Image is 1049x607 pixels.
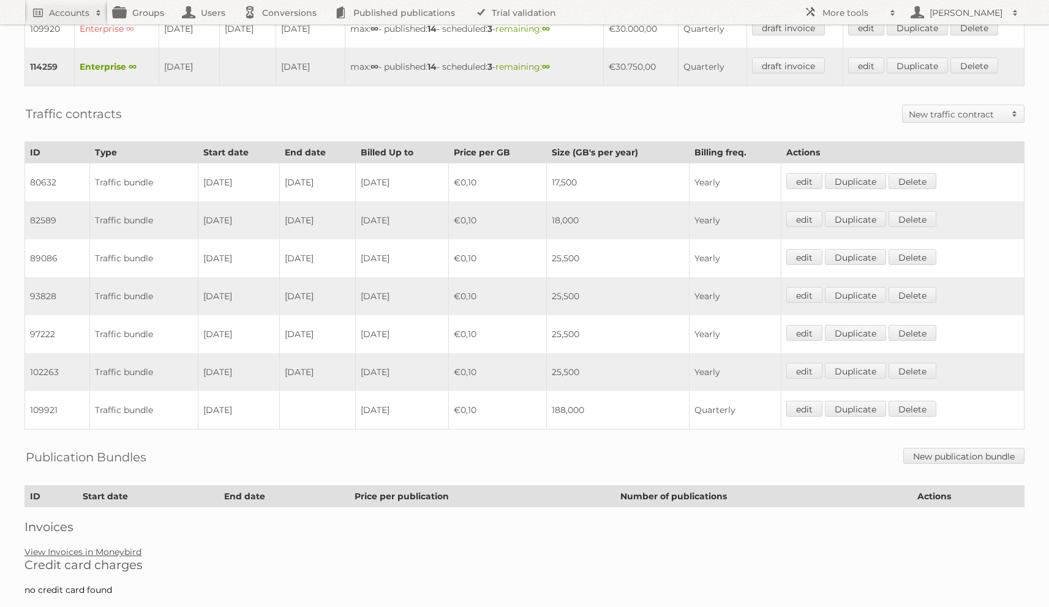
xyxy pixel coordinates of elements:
[448,277,546,315] td: €0,10
[887,20,948,35] a: Duplicate
[825,325,886,341] a: Duplicate
[950,20,998,35] a: Delete
[198,142,280,163] th: Start date
[825,401,886,417] a: Duplicate
[78,486,219,507] th: Start date
[219,486,350,507] th: End date
[24,546,141,557] a: View Invoices in Moneybird
[198,277,280,315] td: [DATE]
[689,201,781,239] td: Yearly
[280,239,356,277] td: [DATE]
[25,10,75,48] td: 109920
[786,173,822,189] a: edit
[280,201,356,239] td: [DATE]
[280,277,356,315] td: [DATE]
[1006,105,1024,122] span: Toggle
[25,201,90,239] td: 82589
[887,58,948,73] a: Duplicate
[903,105,1024,122] a: New traffic contract
[927,7,1006,19] h2: [PERSON_NAME]
[889,363,936,379] a: Delete
[781,142,1024,163] th: Actions
[448,201,546,239] td: €0,10
[679,48,747,86] td: Quarterly
[24,519,1025,534] h2: Invoices
[903,448,1025,464] a: New publication bundle
[25,142,90,163] th: ID
[25,391,90,430] td: 109921
[912,486,1025,507] th: Actions
[25,163,90,202] td: 80632
[198,315,280,353] td: [DATE]
[689,142,781,163] th: Billing freq.
[448,353,546,391] td: €0,10
[276,10,345,48] td: [DATE]
[356,201,449,239] td: [DATE]
[679,10,747,48] td: Quarterly
[825,173,886,189] a: Duplicate
[542,23,550,34] strong: ∞
[356,277,449,315] td: [DATE]
[889,249,936,265] a: Delete
[345,10,603,48] td: max: - published: - scheduled: -
[89,163,198,202] td: Traffic bundle
[198,201,280,239] td: [DATE]
[276,48,345,86] td: [DATE]
[25,486,78,507] th: ID
[547,277,690,315] td: 25,500
[689,239,781,277] td: Yearly
[356,142,449,163] th: Billed Up to
[26,448,146,466] h2: Publication Bundles
[25,239,90,277] td: 89086
[280,315,356,353] td: [DATE]
[825,211,886,227] a: Duplicate
[889,325,936,341] a: Delete
[280,353,356,391] td: [DATE]
[547,391,690,430] td: 188,000
[889,173,936,189] a: Delete
[950,58,998,73] a: Delete
[889,211,936,227] a: Delete
[689,353,781,391] td: Yearly
[889,287,936,303] a: Delete
[786,211,822,227] a: edit
[427,61,437,72] strong: 14
[487,61,492,72] strong: 3
[24,557,1025,572] h2: Credit card charges
[198,163,280,202] td: [DATE]
[825,249,886,265] a: Duplicate
[822,7,884,19] h2: More tools
[220,10,276,48] td: [DATE]
[25,315,90,353] td: 97222
[487,23,492,34] strong: 3
[89,391,198,430] td: Traffic bundle
[356,391,449,430] td: [DATE]
[74,48,159,86] td: Enterprise ∞
[603,10,679,48] td: €30.000,00
[603,48,679,86] td: €30.750,00
[495,23,550,34] span: remaining:
[280,142,356,163] th: End date
[786,363,822,379] a: edit
[448,315,546,353] td: €0,10
[495,61,550,72] span: remaining:
[448,142,546,163] th: Price per GB
[280,163,356,202] td: [DATE]
[547,163,690,202] td: 17,500
[547,201,690,239] td: 18,000
[786,325,822,341] a: edit
[198,391,280,430] td: [DATE]
[427,23,437,34] strong: 14
[356,239,449,277] td: [DATE]
[25,48,75,86] td: 114259
[89,201,198,239] td: Traffic bundle
[198,239,280,277] td: [DATE]
[26,105,122,123] h2: Traffic contracts
[542,61,550,72] strong: ∞
[547,142,690,163] th: Size (GB's per year)
[689,277,781,315] td: Yearly
[25,353,90,391] td: 102263
[350,486,615,507] th: Price per publication
[448,239,546,277] td: €0,10
[547,353,690,391] td: 25,500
